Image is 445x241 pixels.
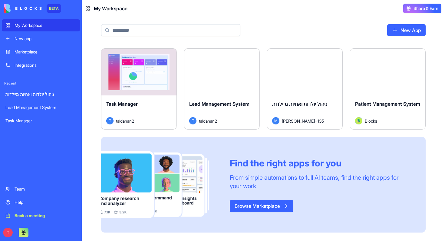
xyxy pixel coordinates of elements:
span: [PERSON_NAME]+135 [282,118,324,124]
span: Task Manager [106,101,138,107]
a: Task ManagerTtaldanan2 [101,48,177,130]
div: From simple automations to full AI teams, find the right apps for your work [230,173,411,190]
span: Share & Earn [414,5,438,11]
div: Lead Management System [5,104,76,111]
img: Avatar [355,117,362,124]
a: Help [2,196,80,208]
a: Book a meeting [2,210,80,222]
button: Share & Earn [403,4,441,13]
a: My Workspace [2,19,80,31]
a: Marketplace [2,46,80,58]
span: Patient Management System [355,101,420,107]
div: Help [15,199,76,205]
a: Lead Management System [2,101,80,114]
a: New app [2,33,80,45]
span: T [189,117,196,124]
a: Patient Management SystemAvatarBlocks [350,48,426,130]
div: Book a meeting [15,213,76,219]
img: logo [4,4,42,13]
div: Task Manager [5,118,76,124]
div: BETA [47,4,61,13]
div: ניהול יולדות ואחיות מיילדות [5,91,76,97]
span: M [272,117,279,124]
span: ניהול יולדות ואחיות מיילדות [272,101,327,107]
a: ניהול יולדות ואחיות מיילדות [2,88,80,100]
a: New App [387,24,426,36]
span: Lead Management System [189,101,249,107]
div: New app [15,36,76,42]
a: ניהול יולדות ואחיות מיילדותM[PERSON_NAME]+135 [267,48,343,130]
div: Find the right apps for you [230,158,411,169]
div: Integrations [15,62,76,68]
a: BETA [4,4,61,13]
span: taldanan2 [199,118,217,124]
div: Team [15,186,76,192]
a: Browse Marketplace [230,200,293,212]
span: Blocks [365,118,377,124]
a: Task Manager [2,115,80,127]
span: Recent [2,81,80,86]
span: My Workspace [94,5,127,12]
span: taldanan2 [116,118,134,124]
div: Marketplace [15,49,76,55]
a: Lead Management SystemTtaldanan2 [184,48,260,130]
div: My Workspace [15,22,76,28]
span: T [106,117,114,124]
span: T [3,228,13,237]
a: Team [2,183,80,195]
img: Frame_181_egmpey.png [101,151,220,218]
a: Integrations [2,59,80,71]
